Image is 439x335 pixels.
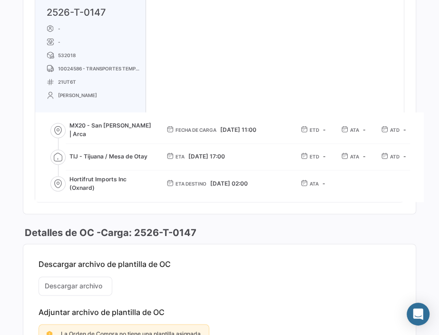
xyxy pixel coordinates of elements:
[58,91,97,99] span: [PERSON_NAME]
[363,153,366,160] span: -
[69,121,151,138] span: MX20 - San [PERSON_NAME] | Arca
[403,153,406,160] span: -
[188,153,225,160] span: [DATE] 17:00
[323,126,326,133] span: -
[323,153,326,160] span: -
[58,38,60,46] span: -
[47,7,106,18] a: 2526-T-0147
[310,126,319,134] span: ETD
[403,126,406,133] span: -
[390,153,400,160] span: ATD
[390,126,400,134] span: ATD
[350,126,359,134] span: ATA
[176,180,206,187] span: ETA Destino
[58,65,142,72] span: 10024586 - TRANSPORTES TEMPERATURAS CONTROLADAS SA DE CV
[69,152,151,161] span: TIJ - Tijuana / Mesa de Otay
[363,126,366,133] span: -
[58,78,76,86] span: 21UT6T
[39,259,400,269] p: Descargar archivo de plantilla de OC
[47,25,142,32] p: -
[350,153,359,160] span: ATA
[176,126,216,134] span: Fecha de carga
[58,51,76,59] span: 532018
[310,180,319,187] span: ATA
[23,226,196,239] h3: Detalles de OC - Carga: 2526-T-0147
[210,180,248,187] span: [DATE] 02:00
[69,175,151,192] span: Hortifrut Imports Inc (Oxnard)
[322,180,325,187] span: -
[407,303,429,325] div: Abrir Intercom Messenger
[310,153,319,160] span: ETD
[176,153,185,160] span: ETA
[220,126,256,133] span: [DATE] 11:00
[39,307,400,316] p: Adjuntar archivo de plantilla de OC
